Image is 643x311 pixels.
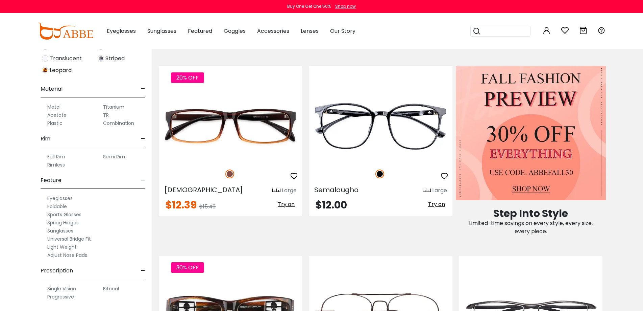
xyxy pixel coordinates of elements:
[42,67,48,73] img: Leopard
[166,198,197,212] span: $12.39
[107,27,136,35] span: Eyeglasses
[282,186,297,195] div: Large
[188,27,212,35] span: Featured
[159,90,302,162] img: Brown Isaiah - TR ,Universal Bridge Fit
[456,66,606,200] img: Fall Fashion Sale
[47,293,74,301] label: Progressive
[103,153,125,161] label: Semi Rim
[432,186,447,195] div: Large
[141,263,145,279] span: -
[276,200,297,209] button: Try on
[41,131,50,147] span: Rim
[316,198,347,212] span: $12.00
[272,188,280,193] img: size ruler
[103,119,134,127] label: Combination
[426,200,447,209] button: Try on
[257,27,289,35] span: Accessories
[47,111,67,119] label: Acetate
[493,206,568,221] span: Step Into Style
[47,103,60,111] label: Metal
[332,3,356,9] a: Shop now
[428,200,445,208] span: Try on
[141,172,145,188] span: -
[330,27,355,35] span: Our Story
[50,66,72,74] span: Leopard
[309,90,452,162] img: Black Semalaugho - Plastic ,Universal Bridge Fit
[469,219,593,235] span: Limited-time savings on every style, every size, every piece.
[287,3,331,9] div: Buy One Get One 50%
[314,185,358,195] span: Semalaugho
[47,243,77,251] label: Light Weight
[105,54,125,63] span: Striped
[41,81,63,97] span: Material
[375,170,384,178] img: Black
[47,202,67,210] label: Foldable
[47,194,73,202] label: Eyeglasses
[335,3,356,9] div: Shop now
[103,103,124,111] label: Titanium
[41,263,73,279] span: Prescription
[171,72,204,83] span: 20% OFF
[47,227,73,235] label: Sunglasses
[47,210,81,219] label: Sports Glasses
[141,81,145,97] span: -
[47,119,63,127] label: Plastic
[147,27,176,35] span: Sunglasses
[42,55,48,62] img: Translucent
[41,172,61,188] span: Feature
[47,285,76,293] label: Single Vision
[47,251,87,259] label: Adjust Nose Pads
[47,161,65,169] label: Rimless
[141,131,145,147] span: -
[164,185,243,195] span: [DEMOGRAPHIC_DATA]
[103,285,119,293] label: Bifocal
[38,23,93,40] img: abbeglasses.com
[278,200,295,208] span: Try on
[98,55,104,62] img: Striped
[47,219,79,227] label: Spring Hinges
[171,262,204,273] span: 30% OFF
[224,27,246,35] span: Goggles
[225,170,234,178] img: Brown
[301,27,319,35] span: Lenses
[47,235,91,243] label: Universal Bridge Fit
[199,203,216,210] span: $15.49
[50,54,82,63] span: Translucent
[47,153,65,161] label: Full Rim
[423,188,431,193] img: size ruler
[103,111,109,119] label: TR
